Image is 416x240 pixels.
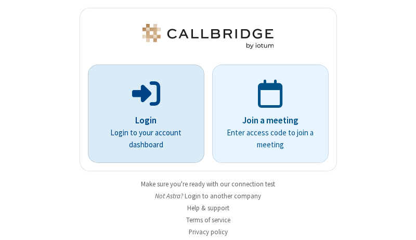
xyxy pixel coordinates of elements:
button: Login to another company [185,191,261,201]
a: Terms of service [186,216,230,224]
a: Join a meetingEnter access code to join a meeting [212,65,329,163]
button: LoginLogin to your account dashboard [88,65,204,163]
img: Astra [140,24,276,49]
a: Make sure you're ready with our connection test [141,180,275,188]
li: Not Astra? [80,191,337,201]
a: Help & support [187,204,229,212]
a: Privacy policy [189,228,228,236]
p: Login to your account dashboard [102,127,190,150]
p: Enter access code to join a meeting [227,127,314,150]
p: Login [102,114,190,128]
p: Join a meeting [227,114,314,128]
